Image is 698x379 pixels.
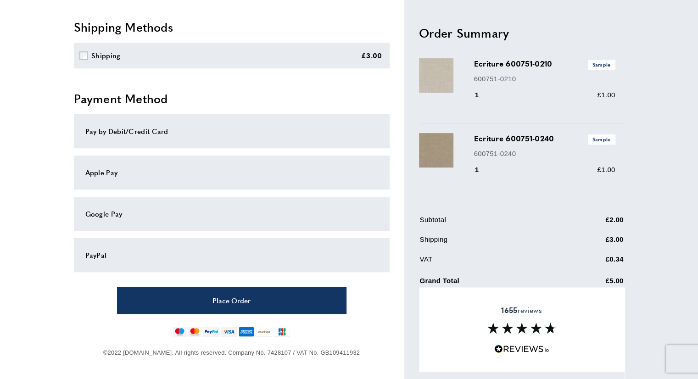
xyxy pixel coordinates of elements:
img: paypal [203,327,219,337]
h3: Ecriture 600751-0240 [474,134,615,145]
td: Grand Total [420,274,559,294]
img: Ecriture 600751-0240 [419,134,453,168]
img: jcb [274,327,290,337]
td: £5.00 [560,274,624,294]
button: Place Order [117,287,346,314]
img: Reviews section [487,323,556,334]
img: maestro [173,327,186,337]
td: Subtotal [420,215,559,233]
div: Pay by Debit/Credit Card [85,126,378,137]
p: 600751-0210 [474,73,615,84]
span: ©2022 [DOMAIN_NAME]. All rights reserved. Company No. 7428107 / VAT No. GB109411932 [103,349,360,356]
h2: Payment Method [74,90,390,107]
h3: Ecriture 600751-0210 [474,59,615,70]
strong: 1655 [501,305,517,315]
div: PayPal [85,250,378,261]
div: £3.00 [361,50,382,61]
h2: Order Summary [419,25,625,41]
td: VAT [420,254,559,272]
img: Reviews.io 5 stars [494,345,549,353]
div: Apple Pay [85,167,378,178]
td: £2.00 [560,215,624,233]
span: reviews [501,306,542,315]
div: Google Pay [85,208,378,219]
div: 1 [474,165,492,176]
span: £1.00 [597,166,615,174]
td: £0.34 [560,254,624,272]
p: 600751-0240 [474,148,615,159]
img: mastercard [188,327,201,337]
span: Sample [588,135,615,145]
div: Shipping [91,50,120,61]
span: Sample [588,60,615,70]
div: 1 [474,90,492,101]
span: £1.00 [597,91,615,99]
img: visa [221,327,236,337]
h2: Shipping Methods [74,19,390,35]
td: £3.00 [560,234,624,252]
img: american-express [239,327,255,337]
td: Shipping [420,234,559,252]
img: discover [256,327,272,337]
img: Ecriture 600751-0210 [419,59,453,93]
